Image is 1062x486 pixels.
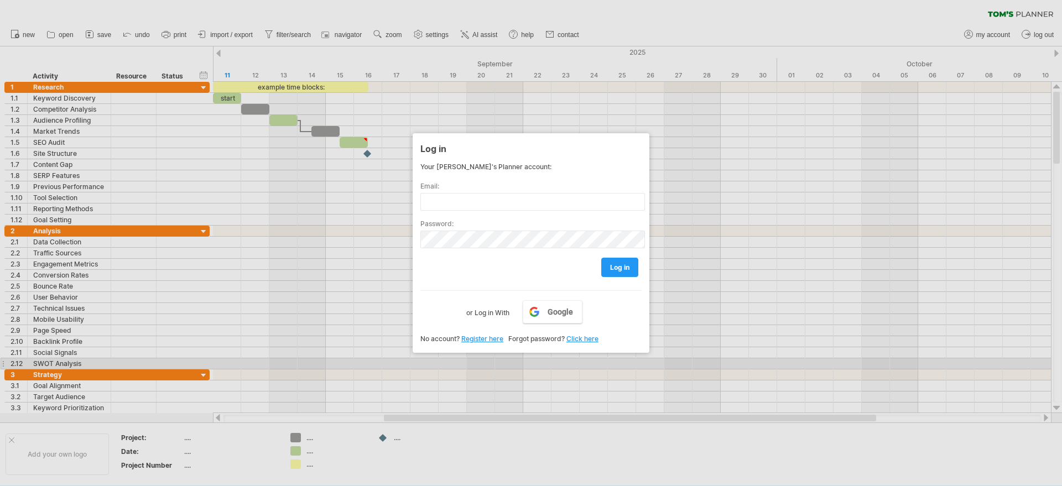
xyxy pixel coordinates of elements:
[420,163,642,171] div: Your [PERSON_NAME]'s Planner account:
[420,138,642,158] div: Log in
[566,335,598,343] a: Click here
[420,182,642,190] label: Email:
[601,258,638,277] a: log in
[466,300,509,319] label: or Log in With
[548,307,573,316] span: Google
[420,220,642,228] label: Password:
[610,263,629,271] span: log in
[461,335,503,343] a: Register here
[523,300,582,323] a: Google
[508,335,565,343] span: Forgot password?
[420,335,460,343] span: No account?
